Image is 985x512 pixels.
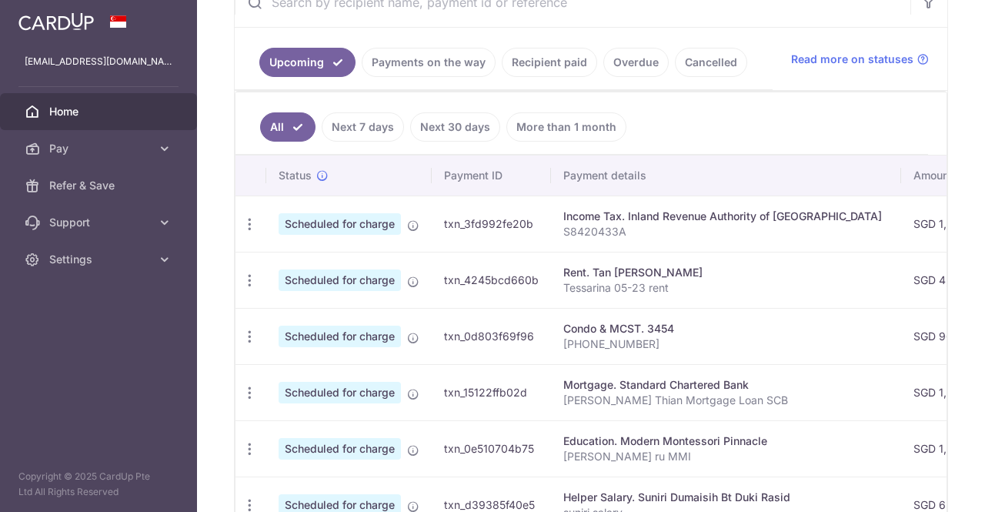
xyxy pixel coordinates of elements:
td: txn_3fd992fe20b [432,196,551,252]
p: [PHONE_NUMBER] [563,336,889,352]
p: [PERSON_NAME] ru MMI [563,449,889,464]
span: Status [279,168,312,183]
td: txn_4245bcd660b [432,252,551,308]
a: All [260,112,316,142]
p: [PERSON_NAME] Thian Mortgage Loan SCB [563,393,889,408]
span: Scheduled for charge [279,213,401,235]
th: Payment ID [432,156,551,196]
p: [EMAIL_ADDRESS][DOMAIN_NAME] [25,54,172,69]
td: txn_15122ffb02d [432,364,551,420]
a: Recipient paid [502,48,597,77]
span: Settings [49,252,151,267]
img: CardUp [18,12,94,31]
span: Help [35,11,66,25]
span: Scheduled for charge [279,438,401,460]
div: Income Tax. Inland Revenue Authority of [GEOGRAPHIC_DATA] [563,209,889,224]
a: Next 30 days [410,112,500,142]
span: Scheduled for charge [279,382,401,403]
p: S8420433A [563,224,889,239]
span: Refer & Save [49,178,151,193]
span: Read more on statuses [791,52,913,67]
a: Payments on the way [362,48,496,77]
div: Helper Salary. Suniri Dumaisih Bt Duki Rasid [563,490,889,505]
a: Read more on statuses [791,52,929,67]
a: Cancelled [675,48,747,77]
span: Home [49,104,151,119]
span: Scheduled for charge [279,269,401,291]
span: Support [49,215,151,230]
div: Mortgage. Standard Chartered Bank [563,377,889,393]
div: Rent. Tan [PERSON_NAME] [563,265,889,280]
th: Payment details [551,156,901,196]
span: Amount [913,168,953,183]
a: Upcoming [259,48,356,77]
span: Scheduled for charge [279,326,401,347]
span: Pay [49,141,151,156]
a: More than 1 month [506,112,626,142]
div: Condo & MCST. 3454 [563,321,889,336]
td: txn_0e510704b75 [432,420,551,477]
a: Overdue [603,48,669,77]
td: txn_0d803f69f96 [432,308,551,364]
a: Next 7 days [322,112,404,142]
p: Tessarina 05-23 rent [563,280,889,296]
div: Education. Modern Montessori Pinnacle [563,433,889,449]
